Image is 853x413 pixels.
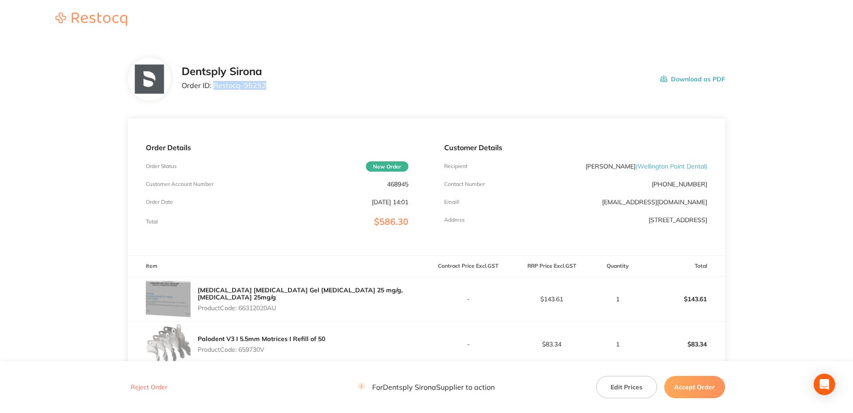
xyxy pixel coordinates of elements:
[444,143,707,152] p: Customer Details
[198,335,325,343] a: Palodent V3 I 5.5mm Matrices I Refill of 50
[649,216,707,223] p: [STREET_ADDRESS]
[641,256,725,277] th: Total
[374,216,408,227] span: $586.30
[652,181,707,188] p: [PHONE_NUMBER]
[358,383,495,392] p: For Dentsply Sirona Supplier to action
[198,304,426,312] p: Product Code: 66312020AU
[594,341,641,348] p: 1
[146,199,173,205] p: Order Date
[594,256,641,277] th: Quantity
[198,346,325,353] p: Product Code: 659730V
[596,376,657,398] button: Edit Prices
[660,65,725,93] button: Download as PDF
[510,295,593,303] p: $143.61
[146,181,213,187] p: Customer Account Number
[372,198,408,206] p: [DATE] 14:01
[47,13,136,26] img: Restocq logo
[146,163,177,169] p: Order Status
[182,81,266,89] p: Order ID: Restocq- 95252
[128,256,426,277] th: Item
[146,322,191,367] img: cWtrNTdyMQ
[427,295,509,303] p: -
[510,341,593,348] p: $83.34
[427,341,509,348] p: -
[146,219,158,225] p: Total
[510,256,594,277] th: RRP Price Excl. GST
[47,13,136,27] a: Restocq logo
[198,286,403,301] a: [MEDICAL_DATA] [MEDICAL_DATA] Gel [MEDICAL_DATA] 25 mg/g, [MEDICAL_DATA] 25mg/g
[602,198,707,206] a: [EMAIL_ADDRESS][DOMAIN_NAME]
[664,376,725,398] button: Accept Order
[636,162,707,170] span: ( Wellington Point Dental )
[135,65,164,94] img: NTllNzd2NQ
[814,374,835,395] div: Open Intercom Messenger
[128,383,170,392] button: Reject Order
[387,181,408,188] p: 468945
[444,181,485,187] p: Contact Number
[642,333,725,355] p: $83.34
[444,199,459,205] p: Emaill
[182,65,266,78] h2: Dentsply Sirona
[146,143,408,152] p: Order Details
[586,163,707,170] p: [PERSON_NAME]
[146,277,191,321] img: OWI4end2bg
[426,256,510,277] th: Contract Price Excl. GST
[594,295,641,303] p: 1
[444,163,467,169] p: Recipient
[642,288,725,310] p: $143.61
[366,161,408,172] span: New Order
[444,217,465,223] p: Address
